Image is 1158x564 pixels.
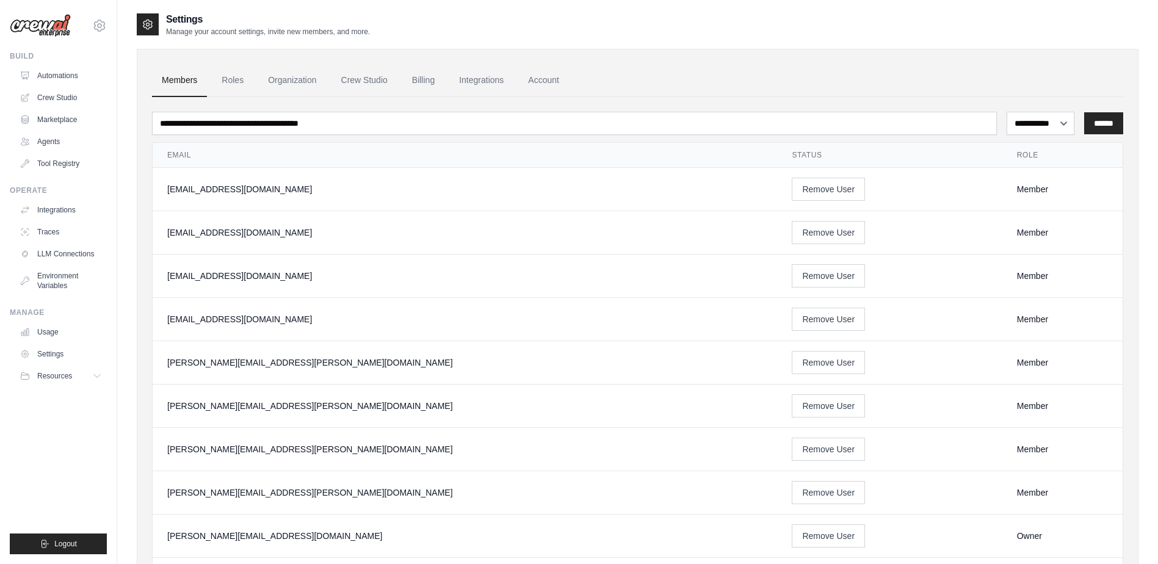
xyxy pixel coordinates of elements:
a: LLM Connections [15,244,107,264]
div: [PERSON_NAME][EMAIL_ADDRESS][DOMAIN_NAME] [167,530,762,542]
button: Remove User [792,524,865,548]
button: Remove User [792,264,865,287]
div: [PERSON_NAME][EMAIL_ADDRESS][PERSON_NAME][DOMAIN_NAME] [167,486,762,499]
div: [PERSON_NAME][EMAIL_ADDRESS][PERSON_NAME][DOMAIN_NAME] [167,356,762,369]
a: Environment Variables [15,266,107,295]
div: [EMAIL_ADDRESS][DOMAIN_NAME] [167,313,762,325]
div: Build [10,51,107,61]
button: Remove User [792,481,865,504]
div: Member [1017,183,1108,195]
div: Member [1017,270,1108,282]
button: Remove User [792,438,865,461]
a: Automations [15,66,107,85]
button: Logout [10,533,107,554]
th: Status [777,143,1002,168]
a: Traces [15,222,107,242]
div: Member [1017,443,1108,455]
div: Owner [1017,530,1108,542]
div: [PERSON_NAME][EMAIL_ADDRESS][PERSON_NAME][DOMAIN_NAME] [167,400,762,412]
a: Crew Studio [331,64,397,97]
th: Role [1002,143,1123,168]
button: Resources [15,366,107,386]
a: Integrations [449,64,513,97]
a: Tool Registry [15,154,107,173]
a: Members [152,64,207,97]
a: Account [518,64,569,97]
div: [EMAIL_ADDRESS][DOMAIN_NAME] [167,183,762,195]
a: Marketplace [15,110,107,129]
button: Remove User [792,308,865,331]
div: Member [1017,226,1108,239]
a: Crew Studio [15,88,107,107]
button: Remove User [792,221,865,244]
div: [PERSON_NAME][EMAIL_ADDRESS][PERSON_NAME][DOMAIN_NAME] [167,443,762,455]
img: Logo [10,14,71,37]
span: Resources [37,371,72,381]
div: Member [1017,356,1108,369]
a: Organization [258,64,326,97]
button: Remove User [792,178,865,201]
a: Integrations [15,200,107,220]
div: Member [1017,313,1108,325]
div: Member [1017,486,1108,499]
button: Remove User [792,351,865,374]
button: Remove User [792,394,865,418]
div: [EMAIL_ADDRESS][DOMAIN_NAME] [167,270,762,282]
div: Operate [10,186,107,195]
a: Usage [15,322,107,342]
a: Roles [212,64,253,97]
a: Billing [402,64,444,97]
th: Email [153,143,777,168]
div: [EMAIL_ADDRESS][DOMAIN_NAME] [167,226,762,239]
div: Member [1017,400,1108,412]
h2: Settings [166,12,370,27]
span: Logout [54,539,77,549]
div: Manage [10,308,107,317]
p: Manage your account settings, invite new members, and more. [166,27,370,37]
a: Settings [15,344,107,364]
a: Agents [15,132,107,151]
